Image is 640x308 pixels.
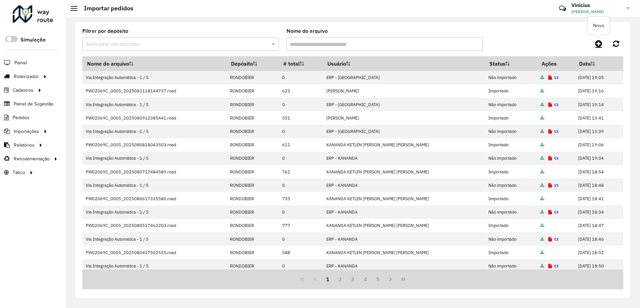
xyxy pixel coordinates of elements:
a: Arquivo completo [540,115,544,121]
td: ERP - KANANDA [323,259,485,273]
td: [DATE] 18:50 [574,259,623,273]
td: RONDOBIER [226,246,278,259]
td: PW02069C_0005_2025080717484589.road [82,165,226,178]
td: 0 [278,125,323,138]
a: Arquivo completo [540,88,544,94]
a: Reimportar [554,129,559,134]
span: Painel de Sugestão [14,100,54,107]
td: 588 [278,246,323,259]
td: RONDOBIER [226,138,278,152]
td: 0 [278,232,323,246]
td: RONDOBIER [226,232,278,246]
span: Roteirizador [14,73,39,80]
td: PW02069C_0005_2025080517462203.road [82,219,226,232]
span: Tático [13,169,25,176]
td: Não importado [485,71,537,84]
td: RONDOBIER [226,178,278,192]
td: [PERSON_NAME] [323,84,485,98]
span: Pedidos [13,114,29,121]
td: Via Integração Automática - 1 / 5 [82,178,226,192]
a: Reimportar [554,102,559,107]
td: 611 [278,138,323,152]
td: 735 [278,192,323,205]
td: Não importado [485,259,537,273]
td: PW02069C_0005_2025080818043503.road [82,138,226,152]
td: Via Integração Automática - 1 / 5 [82,259,226,273]
a: Arquivo completo [540,169,544,175]
a: Exibir log de erros [548,155,552,161]
label: Filtrar por depósito [82,27,128,35]
td: Importado [485,111,537,125]
td: PW02069C_0005_2025081118144737.road [82,84,226,98]
a: Arquivo completo [540,142,544,148]
a: Arquivo completo [540,102,544,107]
a: Exibir log de erros [548,236,552,242]
td: Importado [485,165,537,178]
td: Via Integração Automática - 1 / 5 [82,125,226,138]
a: Arquivo completo [540,263,544,269]
td: RONDOBIER [226,206,278,219]
button: 4 [359,273,372,286]
a: Arquivo completo [540,236,544,242]
td: Não importado [485,98,537,111]
td: 777 [278,219,323,232]
label: Simulação [20,36,46,44]
td: RONDOBIER [226,111,278,125]
a: Arquivo completo [540,196,544,202]
td: KANANDA KETLEN [PERSON_NAME] [PERSON_NAME] [323,246,485,259]
td: Via Integração Automática - 1 / 5 [82,152,226,165]
div: Novo [588,17,610,34]
td: KANANDA KETLEN [PERSON_NAME] [PERSON_NAME] [323,192,485,205]
span: Relatórios [14,142,34,149]
td: [DATE] 19:16 [574,84,623,98]
td: Importado [485,192,537,205]
td: [DATE] 18:41 [574,192,623,205]
td: RONDOBIER [226,71,278,84]
button: 1 [321,273,334,286]
td: Via Integração Automática - 1 / 5 [82,206,226,219]
td: 0 [278,206,323,219]
td: Não importado [485,152,537,165]
td: ERP - KANANDA [323,178,485,192]
a: Reimportar [554,236,559,242]
td: Via Integração Automática - 1 / 5 [82,71,226,84]
td: Não importado [485,232,537,246]
td: 0 [278,178,323,192]
td: 551 [278,111,323,125]
td: RONDOBIER [226,219,278,232]
th: Nome do arquivo [82,57,226,71]
td: Importado [485,84,537,98]
h3: Vinicius [571,2,622,8]
a: Exibir log de erros [548,102,552,107]
span: Cadastros [13,87,33,94]
td: [DATE] 13:39 [574,125,623,138]
a: Exibir log de erros [548,75,552,80]
th: # total [278,57,323,71]
td: ERP - KANANDA [323,232,485,246]
td: [DATE] 13:41 [574,111,623,125]
td: Importado [485,219,537,232]
td: ERP - [GEOGRAPHIC_DATA] [323,125,485,138]
a: Reimportar [554,182,559,188]
td: KANANDA KETLEN [PERSON_NAME] [PERSON_NAME] [323,165,485,178]
th: Status [485,57,537,71]
h2: Importar pedidos [77,5,133,12]
td: ERP - KANANDA [323,152,485,165]
th: Depósito [226,57,278,71]
td: 762 [278,165,323,178]
td: [DATE] 18:47 [574,219,623,232]
td: [DATE] 18:52 [574,246,623,259]
button: 2 [334,273,346,286]
a: Arquivo completo [540,129,544,134]
a: Reimportar [554,155,559,161]
td: [DATE] 19:06 [574,138,623,152]
span: Painel [14,59,27,66]
td: KANANDA KETLEN [PERSON_NAME] [PERSON_NAME] [323,138,485,152]
button: Last Page [397,273,410,286]
td: 0 [278,98,323,111]
td: 623 [278,84,323,98]
a: Arquivo completo [540,223,544,228]
td: RONDOBIER [226,125,278,138]
td: RONDOBIER [226,259,278,273]
td: RONDOBIER [226,152,278,165]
